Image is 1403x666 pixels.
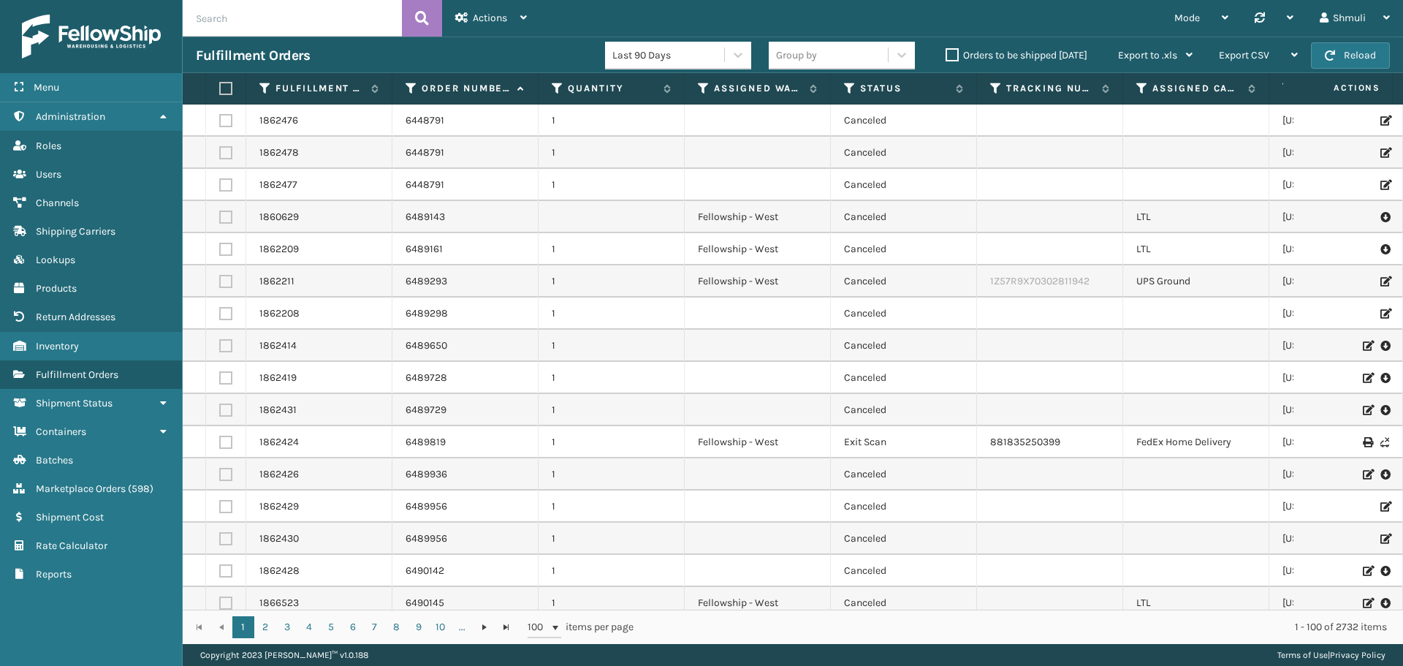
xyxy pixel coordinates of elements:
td: Exit Scan [831,426,977,458]
td: 1 [539,137,685,169]
a: 6489143 [406,210,445,224]
a: 1862424 [259,435,299,450]
span: Containers [36,425,86,438]
a: 4 [298,616,320,638]
span: Batches [36,454,73,466]
a: 8 [386,616,408,638]
td: FedEx Home Delivery [1123,426,1269,458]
td: Canceled [831,233,977,265]
a: 6489819 [406,435,446,450]
span: 100 [528,620,550,635]
i: Edit [1380,116,1389,126]
span: Export CSV [1219,49,1269,61]
i: Edit [1380,309,1389,319]
td: 1 [539,105,685,137]
td: 1 [539,458,685,491]
a: 9 [408,616,430,638]
i: Edit [1363,469,1372,480]
label: Quantity [568,82,656,95]
a: 5 [320,616,342,638]
a: ... [452,616,474,638]
label: Status [860,82,948,95]
label: Assigned Warehouse [714,82,802,95]
td: Canceled [831,362,977,394]
i: Pull BOL [1380,564,1389,578]
i: Edit [1363,598,1372,608]
td: Canceled [831,587,977,619]
td: 1 [539,330,685,362]
i: Edit [1380,148,1389,158]
a: 2 [254,616,276,638]
div: | [1277,644,1385,666]
td: LTL [1123,587,1269,619]
label: Fulfillment Order Id [275,82,364,95]
span: Lookups [36,254,75,266]
div: 1 - 100 of 2732 items [654,620,1387,635]
a: 6489298 [406,306,448,321]
label: Assigned Carrier Service [1152,82,1241,95]
a: 881835250399 [990,436,1060,448]
td: 1 [539,265,685,298]
span: Mode [1174,12,1200,24]
a: 1862428 [259,564,300,578]
a: 1862414 [259,338,297,353]
i: Edit [1380,502,1389,512]
span: Actions [473,12,507,24]
a: 1862209 [259,242,299,257]
td: Canceled [831,491,977,523]
a: 1866523 [259,596,299,610]
a: 1862211 [259,274,294,289]
a: 1862431 [259,403,297,417]
span: Return Addresses [36,311,115,323]
td: 1 [539,426,685,458]
i: Edit [1363,405,1372,415]
td: Canceled [831,201,977,233]
p: Copyright 2023 [PERSON_NAME]™ v 1.0.188 [200,644,368,666]
td: Canceled [831,394,977,426]
label: Tracking Number [1006,82,1095,95]
a: 1862477 [259,178,297,192]
td: Canceled [831,137,977,169]
a: 1862208 [259,306,300,321]
a: 6489956 [406,531,447,546]
i: Edit [1380,276,1389,287]
span: Inventory [36,340,79,352]
i: Edit [1380,180,1389,190]
span: Reports [36,568,72,580]
a: 6490145 [406,596,444,610]
a: 6448791 [406,145,444,160]
span: items per page [528,616,634,638]
i: Pull BOL [1380,596,1389,610]
td: Canceled [831,523,977,555]
i: Never Shipped [1380,437,1389,447]
td: Canceled [831,105,977,137]
span: Rate Calculator [36,540,107,552]
button: Reload [1311,42,1390,69]
a: 6448791 [406,178,444,192]
span: Users [36,168,61,181]
i: Pull BOL [1380,242,1389,257]
i: Pull BOL [1380,467,1389,482]
span: Channels [36,197,79,209]
span: Shipment Status [36,397,113,409]
td: 1 [539,587,685,619]
i: Pull BOL [1380,210,1389,224]
i: Edit [1363,373,1372,383]
a: 1Z57R9X70302811942 [990,275,1090,287]
i: Edit [1363,341,1372,351]
a: 1862430 [259,531,299,546]
a: 10 [430,616,452,638]
td: LTL [1123,233,1269,265]
a: 6489956 [406,499,447,514]
a: 6490142 [406,564,444,578]
a: 6 [342,616,364,638]
label: Orders to be shipped [DATE] [946,49,1087,61]
span: Menu [34,81,59,94]
span: Shipping Carriers [36,225,115,238]
span: Administration [36,110,105,123]
a: 6489161 [406,242,443,257]
a: 6489650 [406,338,447,353]
img: logo [22,15,161,58]
a: 1862419 [259,371,297,385]
a: Terms of Use [1277,650,1328,660]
